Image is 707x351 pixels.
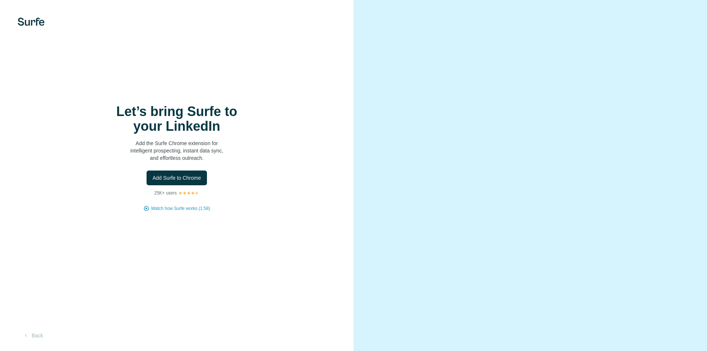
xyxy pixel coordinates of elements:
[103,140,250,162] p: Add the Surfe Chrome extension for intelligent prospecting, instant data sync, and effortless out...
[152,174,201,182] span: Add Surfe to Chrome
[151,205,210,212] button: Watch how Surfe works (1:58)
[18,329,48,342] button: Back
[18,18,45,26] img: Surfe's logo
[147,171,207,185] button: Add Surfe to Chrome
[178,191,199,195] img: Rating Stars
[103,104,250,134] h1: Let’s bring Surfe to your LinkedIn
[154,190,177,196] p: 25K+ users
